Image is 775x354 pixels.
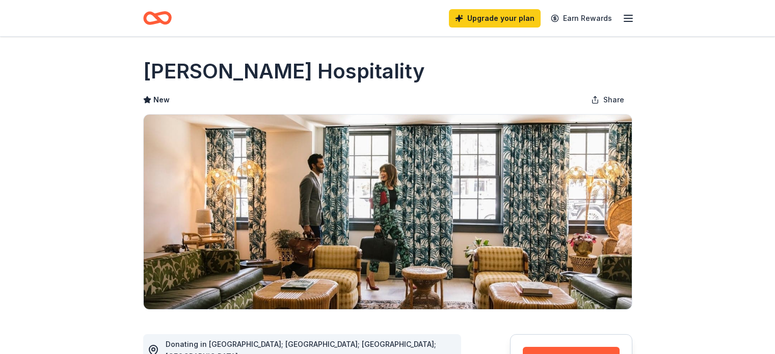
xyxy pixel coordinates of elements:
[153,94,170,106] span: New
[144,115,632,309] img: Image for Oliver Hospitality
[143,6,172,30] a: Home
[583,90,632,110] button: Share
[603,94,624,106] span: Share
[449,9,541,28] a: Upgrade your plan
[143,57,425,86] h1: [PERSON_NAME] Hospitality
[545,9,618,28] a: Earn Rewards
